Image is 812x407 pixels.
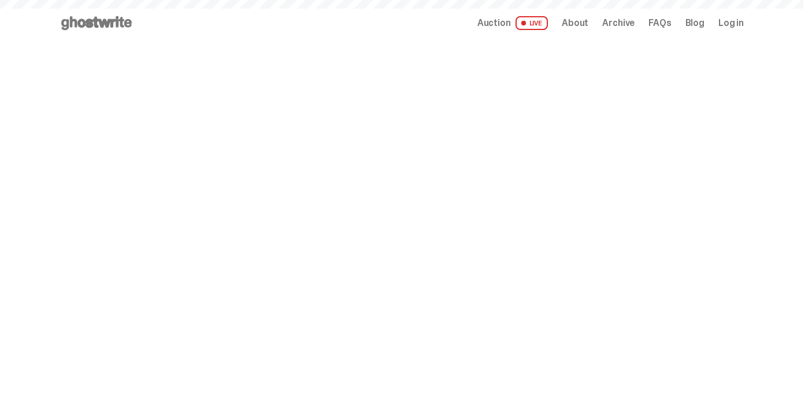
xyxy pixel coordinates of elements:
[477,16,548,30] a: Auction LIVE
[685,18,705,28] a: Blog
[648,18,671,28] a: FAQs
[477,18,511,28] span: Auction
[562,18,588,28] a: About
[516,16,548,30] span: LIVE
[718,18,744,28] a: Log in
[602,18,635,28] a: Archive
